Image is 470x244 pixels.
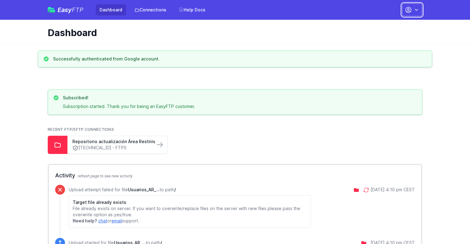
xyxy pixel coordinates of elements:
[98,218,107,223] a: chat
[48,127,422,132] h2: Recent FTP/SFTP Connections
[48,7,83,13] a: EasyFTP
[55,171,415,180] h2: Activity
[371,187,415,193] div: [DATE] 4:10 pm CEST
[73,218,307,224] p: or support.
[72,145,150,151] a: [TECHNICAL_ID] - FTPS
[63,95,195,101] h3: Subscribed!
[131,4,170,15] a: Connections
[73,218,97,223] strong: Need help?
[175,4,209,15] a: Help Docs
[174,187,176,192] span: /
[48,27,417,38] h1: Dashboard
[69,187,311,193] p: Upload attempt failed for file to path
[128,187,160,192] span: Usuarios_AR_fSDgcbxEG523JGHddfb_dia2_28.csv
[72,6,83,14] span: FTP
[73,205,307,218] p: File already exists on server. If you want to overwrite/replace files on the server with new file...
[96,4,126,15] a: Dashboard
[63,103,195,110] p: Subscription started. Thank you for being an EasyFTP customer.
[58,7,83,13] span: Easy
[111,218,122,223] a: email
[72,139,150,145] a: Repositorio actualización Área Restringida
[53,56,160,62] h3: Successfully authenticated from Google account.
[48,7,55,13] img: easyftp_logo.png
[78,174,133,178] span: refresh page to see new activity
[73,199,307,205] h6: Target file already exists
